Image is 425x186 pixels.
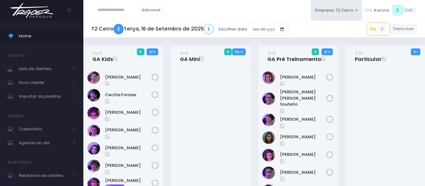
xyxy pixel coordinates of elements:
[8,156,31,169] h4: Relatórios
[87,160,100,172] img: Maria Clara Frateschi
[378,25,386,33] span: 2
[280,169,327,176] a: [PERSON_NAME]
[280,134,327,140] a: [PERSON_NAME]
[105,145,152,151] a: [PERSON_NAME]
[389,24,417,34] a: Treino livre
[312,48,319,55] span: 0
[8,49,25,62] h4: Clientes
[204,24,214,34] a: ❯
[137,48,144,55] span: 0
[267,50,321,63] a: 10:15GA Pré Treinamento
[262,113,275,126] img: Jasmim rocha
[8,110,24,122] h4: Agenda
[414,49,415,54] strong: 1
[19,92,69,101] span: Importar da planilha
[262,131,275,144] img: Julia de Campos Munhoz
[180,50,200,63] a: 10:15GA Mini
[19,125,69,133] span: Calendário
[114,24,124,34] a: ❮
[87,71,100,84] img: Beatriz Cogo
[280,74,327,80] a: [PERSON_NAME]
[92,50,113,63] a: 09:15GA Kids
[355,50,382,63] a: 11:30Particular
[180,50,188,56] small: 10:15
[280,89,327,107] a: [PERSON_NAME] [PERSON_NAME] Soutello
[405,7,413,14] a: Sair
[105,162,152,169] a: [PERSON_NAME]
[92,50,102,56] small: 09:15
[238,50,243,54] small: / 10
[280,116,327,123] a: [PERSON_NAME]
[19,139,69,147] span: Agenda do dia
[105,178,152,184] a: [PERSON_NAME]
[392,5,403,16] span: S
[151,50,155,54] small: / 12
[19,65,69,73] span: Lista de clientes
[87,124,100,137] img: Clara Guimaraes Kron
[149,49,151,54] strong: 2
[262,167,275,179] img: Luzia Rolfini Fernandes
[91,22,289,36] div: Escolher data:
[19,32,75,40] span: Home
[138,5,164,15] a: Adicionar
[415,50,418,54] small: / 1
[280,151,327,158] a: [PERSON_NAME]
[374,7,389,14] span: Karina
[105,127,152,133] a: [PERSON_NAME]
[19,79,69,87] span: Novo cliente
[262,71,275,84] img: Alice Oliveira Castro
[91,24,214,34] h5: T2 Cerro Terça, 16 de Setembro de 2025
[365,7,373,14] span: Olá,
[326,50,330,54] small: / 12
[262,149,275,161] img: Luisa Tomchinsky Montezano
[355,50,363,56] small: 11:30
[19,172,69,180] span: Relatórios de clientes
[224,48,232,55] span: 0
[105,92,152,98] a: Cecília Fornias
[87,107,100,119] img: Chiara Real Oshima Hirata
[105,109,152,116] a: [PERSON_NAME]
[87,142,100,155] img: Isabela de Brito Moffa
[235,49,238,54] strong: 10
[105,74,152,80] a: [PERSON_NAME]
[262,92,275,105] img: Ana Helena Soutello
[324,49,326,54] strong: 2
[87,89,100,101] img: Cecília Fornias Gomes
[367,23,389,35] a: Exp2
[362,3,417,17] div: [ ]
[267,50,276,56] small: 10:15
